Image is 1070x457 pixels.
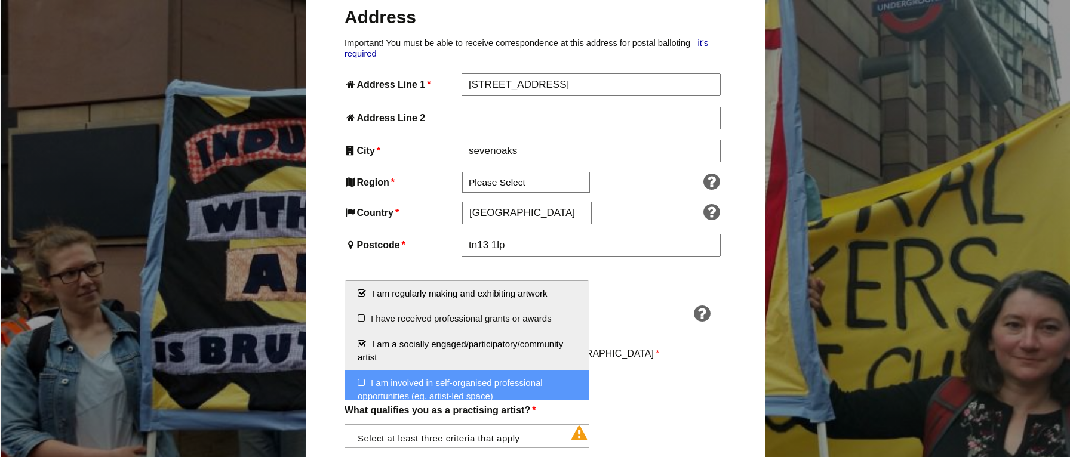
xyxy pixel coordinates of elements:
[345,332,589,370] li: I am a socially engaged/participatory/community artist
[345,306,589,332] li: I have received professional grants or awards
[345,110,459,126] label: Address Line 2
[345,402,727,418] label: What qualifies you as a practising artist?
[345,38,708,58] a: it’s required
[345,5,727,29] h2: Address
[345,237,459,253] label: Postcode
[345,281,589,307] li: I am regularly making and exhibiting artwork
[345,143,459,159] label: City
[345,174,460,190] label: Region
[345,205,460,221] label: Country
[345,370,589,409] li: I am involved in self-organised professional opportunities (eg. artist-led space)
[345,76,459,92] label: Address Line 1
[345,38,727,60] p: Important! You must be able to receive correspondence at this address for postal balloting –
